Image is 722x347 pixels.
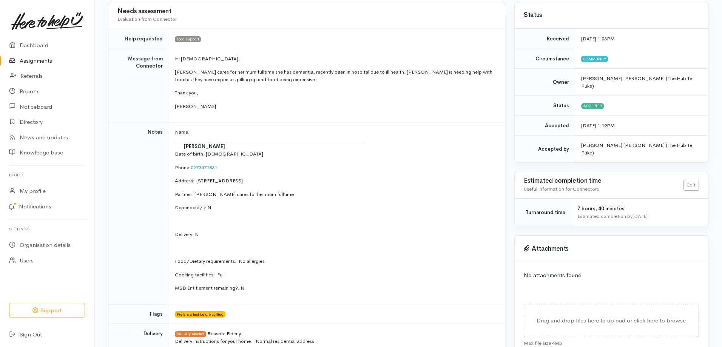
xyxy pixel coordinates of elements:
span: Useful information for Connectors [524,186,599,192]
td: Received [515,29,575,49]
span: Reason: Elderly [207,330,241,337]
p: MSD Entitlement remaining?: N [175,284,496,292]
span: Delivery needed [175,331,206,337]
p: No attachments found [524,271,699,280]
div: Estimated completion by [577,213,699,220]
p: Phone: [175,164,496,171]
span: [PERSON_NAME] [184,143,225,150]
button: Support [9,303,85,318]
h3: Status [524,12,699,19]
p: Dependent/s: N [175,204,496,211]
span: Accepted [581,103,604,109]
p: Hi [DEMOGRAPHIC_DATA], [175,55,496,63]
time: [DATE] 1:19PM [581,122,615,129]
p: Delivery instructions for your home: Normal residential address [175,338,496,345]
a: Edit [683,180,699,191]
div: Max file size 4Mb [524,337,699,347]
h3: Estimated completion time [524,177,683,185]
td: Notes [108,122,169,304]
p: Delivery: N [175,231,496,238]
h6: Profile [9,170,85,180]
p: [PERSON_NAME] [175,103,496,110]
td: Owner [515,69,575,96]
p: Thank you, [175,89,496,97]
td: Message from Connector [108,49,169,122]
h6: Settings [9,224,85,234]
td: [PERSON_NAME] [PERSON_NAME] (The Hub Te Puke) [575,136,708,163]
p: [PERSON_NAME] cares for her mum fulltime she has dementia, recently been in hospital due to ill h... [175,68,496,83]
td: Circumstance [515,49,575,69]
p: Date of birth: [DEMOGRAPHIC_DATA] [175,150,496,158]
p: Name: [175,128,496,136]
span: Prefers a text before calling [175,311,225,317]
span: Food support [175,36,201,42]
time: [DATE] [633,213,648,219]
p: Cooking facilities: Full [175,271,496,279]
td: Status [515,96,575,116]
h3: Attachments [524,245,699,253]
span: [PERSON_NAME] [PERSON_NAME] (The Hub Te Puke) [581,75,692,89]
td: Turnaround time [515,199,571,226]
td: Flags [108,304,169,324]
p: Food/Dietary requirements: No allergies [175,258,496,265]
p: Address: [STREET_ADDRESS] [175,177,496,185]
td: Help requested [108,29,169,49]
td: Accepted [515,116,575,136]
span: 7 hours, 40 minutes [577,205,625,212]
a: 0273471831 [191,164,217,171]
p: Partner: [PERSON_NAME] cares for her mum fulltime [175,191,496,198]
span: Community [581,56,608,62]
td: Accepted by [515,136,575,163]
time: [DATE] 1:03PM [581,35,615,42]
span: Evaluation from Connector [117,16,177,22]
span: Drag and drop files here to upload or click here to browse [537,317,686,324]
h3: Needs assessment [117,8,496,15]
